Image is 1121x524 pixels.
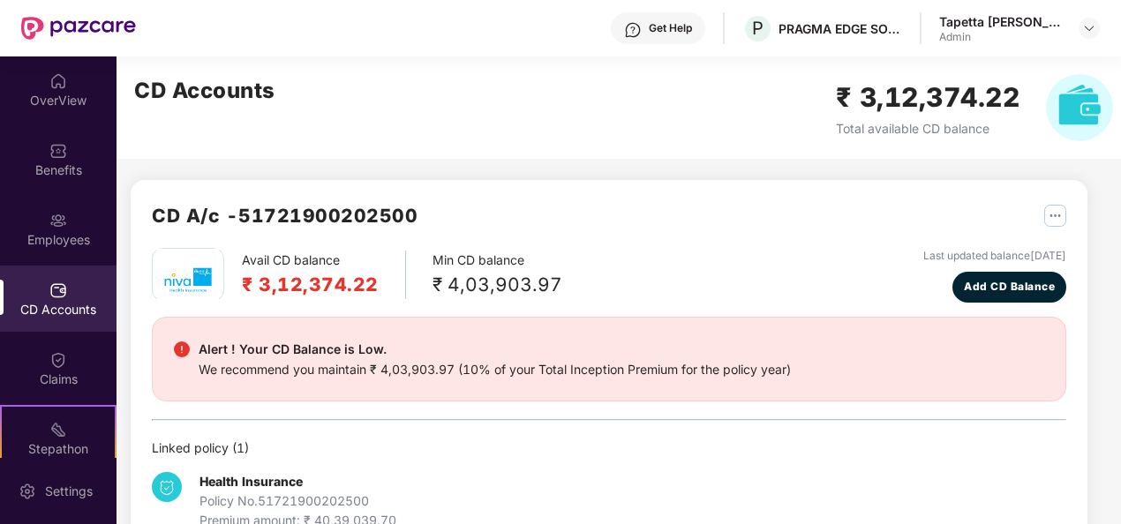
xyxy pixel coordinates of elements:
[1044,205,1066,227] img: svg+xml;base64,PHN2ZyB4bWxucz0iaHR0cDovL3d3dy53My5vcmcvMjAwMC9zdmciIHdpZHRoPSIyNSIgaGVpZ2h0PSIyNS...
[152,472,182,502] img: svg+xml;base64,PHN2ZyB4bWxucz0iaHR0cDovL3d3dy53My5vcmcvMjAwMC9zdmciIHdpZHRoPSIzNCIgaGVpZ2h0PSIzNC...
[952,272,1067,303] button: Add CD Balance
[152,201,418,230] h2: CD A/c - 51721900202500
[624,21,642,39] img: svg+xml;base64,PHN2ZyBpZD0iSGVscC0zMngzMiIgeG1sbnM9Imh0dHA6Ly93d3cudzMub3JnLzIwMDAvc3ZnIiB3aWR0aD...
[649,21,692,35] div: Get Help
[923,248,1066,265] div: Last updated balance [DATE]
[19,483,36,500] img: svg+xml;base64,PHN2ZyBpZD0iU2V0dGluZy0yMHgyMCIgeG1sbnM9Imh0dHA6Ly93d3cudzMub3JnLzIwMDAvc3ZnIiB3aW...
[2,440,115,458] div: Stepathon
[199,474,303,489] b: Health Insurance
[199,339,791,360] div: Alert ! Your CD Balance is Low.
[836,121,989,136] span: Total available CD balance
[49,212,67,229] img: svg+xml;base64,PHN2ZyBpZD0iRW1wbG95ZWVzIiB4bWxucz0iaHR0cDovL3d3dy53My5vcmcvMjAwMC9zdmciIHdpZHRoPS...
[242,270,379,299] h2: ₹ 3,12,374.22
[49,142,67,160] img: svg+xml;base64,PHN2ZyBpZD0iQmVuZWZpdHMiIHhtbG5zPSJodHRwOi8vd3d3LnczLm9yZy8yMDAwL3N2ZyIgd2lkdGg9Ij...
[49,421,67,438] img: svg+xml;base64,PHN2ZyB4bWxucz0iaHR0cDovL3d3dy53My5vcmcvMjAwMC9zdmciIHdpZHRoPSIyMSIgaGVpZ2h0PSIyMC...
[1046,74,1113,141] img: svg+xml;base64,PHN2ZyB4bWxucz0iaHR0cDovL3d3dy53My5vcmcvMjAwMC9zdmciIHhtbG5zOnhsaW5rPSJodHRwOi8vd3...
[836,77,1020,118] h2: ₹ 3,12,374.22
[433,270,562,299] div: ₹ 4,03,903.97
[134,74,275,108] h2: CD Accounts
[199,491,396,511] div: Policy No. 51721900202500
[1082,21,1096,35] img: svg+xml;base64,PHN2ZyBpZD0iRHJvcGRvd24tMzJ4MzIiIHhtbG5zPSJodHRwOi8vd3d3LnczLm9yZy8yMDAwL3N2ZyIgd2...
[49,281,67,299] img: svg+xml;base64,PHN2ZyBpZD0iQ0RfQWNjb3VudHMiIGRhdGEtbmFtZT0iQ0QgQWNjb3VudHMiIHhtbG5zPSJodHRwOi8vd3...
[199,360,791,379] div: We recommend you maintain ₹ 4,03,903.97 (10% of your Total Inception Premium for the policy year)
[242,251,406,299] div: Avail CD balance
[939,30,1063,44] div: Admin
[964,279,1055,296] span: Add CD Balance
[752,18,764,39] span: P
[433,251,562,299] div: Min CD balance
[49,72,67,90] img: svg+xml;base64,PHN2ZyBpZD0iSG9tZSIgeG1sbnM9Imh0dHA6Ly93d3cudzMub3JnLzIwMDAvc3ZnIiB3aWR0aD0iMjAiIG...
[21,17,136,40] img: New Pazcare Logo
[157,249,219,311] img: mbhicl.png
[152,438,1066,458] div: Linked policy ( 1 )
[779,20,902,37] div: PRAGMA EDGE SOFTWARE SERVICES PRIVATE LIMITED
[49,351,67,369] img: svg+xml;base64,PHN2ZyBpZD0iQ2xhaW0iIHhtbG5zPSJodHRwOi8vd3d3LnczLm9yZy8yMDAwL3N2ZyIgd2lkdGg9IjIwIi...
[40,483,98,500] div: Settings
[174,341,190,357] img: svg+xml;base64,PHN2ZyBpZD0iRGFuZ2VyX2FsZXJ0IiBkYXRhLW5hbWU9IkRhbmdlciBhbGVydCIgeG1sbnM9Imh0dHA6Ly...
[939,13,1063,30] div: Tapetta [PERSON_NAME] [PERSON_NAME]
